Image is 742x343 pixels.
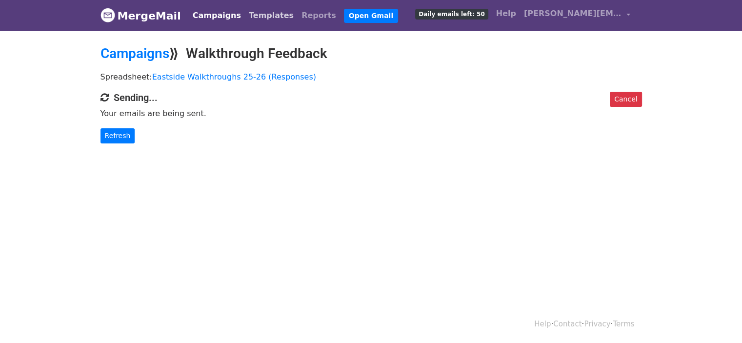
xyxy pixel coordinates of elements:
a: Reports [298,6,340,25]
a: Privacy [584,320,610,328]
a: Cancel [610,92,642,107]
h4: Sending... [100,92,642,103]
span: [PERSON_NAME][EMAIL_ADDRESS][PERSON_NAME][DOMAIN_NAME] [524,8,622,20]
a: Refresh [100,128,135,143]
a: Open Gmail [344,9,398,23]
iframe: Chat Widget [693,296,742,343]
span: Daily emails left: 50 [415,9,488,20]
a: Help [534,320,551,328]
a: Daily emails left: 50 [411,4,492,23]
a: [PERSON_NAME][EMAIL_ADDRESS][PERSON_NAME][DOMAIN_NAME] [520,4,634,27]
a: Campaigns [100,45,169,61]
h2: ⟫ Walkthrough Feedback [100,45,642,62]
a: Contact [553,320,582,328]
a: Campaigns [189,6,245,25]
a: Help [492,4,520,23]
a: MergeMail [100,5,181,26]
a: Templates [245,6,298,25]
p: Spreadsheet: [100,72,642,82]
a: Eastside Walkthroughs 25-26 (Responses) [152,72,316,81]
p: Your emails are being sent. [100,108,642,119]
img: MergeMail logo [100,8,115,22]
a: Terms [613,320,634,328]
